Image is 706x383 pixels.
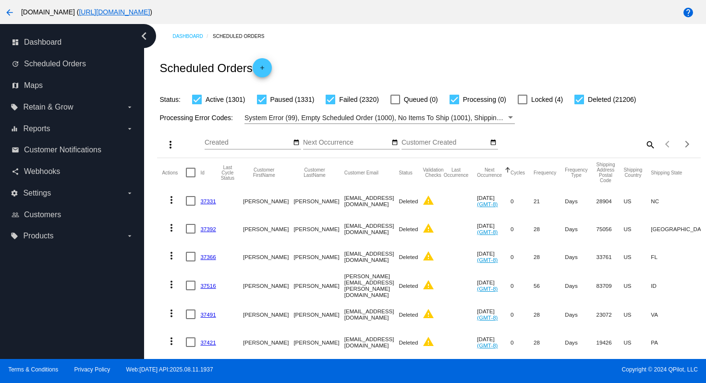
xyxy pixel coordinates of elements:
[477,271,511,300] mat-cell: [DATE]
[477,215,511,243] mat-cell: [DATE]
[531,94,563,105] span: Locked (4)
[270,94,315,105] span: Paused (1331)
[423,195,434,206] mat-icon: warning
[399,339,418,346] span: Deleted
[200,198,216,204] a: 37331
[463,94,506,105] span: Processing (0)
[79,8,150,16] a: [URL][DOMAIN_NAME]
[623,271,651,300] mat-cell: US
[596,215,624,243] mat-cell: 75056
[293,139,300,147] mat-icon: date_range
[399,311,418,318] span: Deleted
[682,7,694,18] mat-icon: help
[213,29,273,44] a: Scheduled Orders
[159,96,181,103] span: Status:
[344,300,399,328] mat-cell: [EMAIL_ADDRESS][DOMAIN_NAME]
[565,215,596,243] mat-cell: Days
[344,170,378,175] button: Change sorting for CustomerEmail
[623,187,651,215] mat-cell: US
[166,279,177,290] mat-icon: more_vert
[243,300,293,328] mat-cell: [PERSON_NAME]
[423,158,443,187] mat-header-cell: Validation Checks
[12,211,19,219] i: people_outline
[23,232,53,240] span: Products
[534,300,565,328] mat-cell: 28
[644,137,656,152] mat-icon: search
[511,271,534,300] mat-cell: 0
[596,300,624,328] mat-cell: 23072
[200,339,216,346] a: 37421
[74,366,110,373] a: Privacy Policy
[293,167,335,178] button: Change sorting for CustomerLastName
[623,300,651,328] mat-cell: US
[477,167,502,178] button: Change sorting for NextOccurrenceUtc
[477,187,511,215] mat-cell: [DATE]
[651,170,682,175] button: Change sorting for ShippingState
[200,311,216,318] a: 37491
[24,167,60,176] span: Webhooks
[24,210,61,219] span: Customers
[534,243,565,271] mat-cell: 28
[11,232,18,240] i: local_offer
[243,167,285,178] button: Change sorting for CustomerFirstName
[126,125,134,133] i: arrow_drop_down
[565,167,587,178] button: Change sorting for FrequencyType
[12,142,134,158] a: email Customer Notifications
[623,243,651,271] mat-cell: US
[678,135,697,154] button: Next page
[444,167,469,178] button: Change sorting for LastOccurrenceUtc
[166,335,177,347] mat-icon: more_vert
[166,308,177,319] mat-icon: more_vert
[12,168,19,175] i: share
[596,271,624,300] mat-cell: 83709
[12,60,19,68] i: update
[596,243,624,271] mat-cell: 33761
[24,60,86,68] span: Scheduled Orders
[339,94,379,105] span: Failed (2320)
[243,271,293,300] mat-cell: [PERSON_NAME]
[162,158,186,187] mat-header-cell: Actions
[399,226,418,232] span: Deleted
[243,328,293,356] mat-cell: [PERSON_NAME]
[399,254,418,260] span: Deleted
[344,187,399,215] mat-cell: [EMAIL_ADDRESS][DOMAIN_NAME]
[12,56,134,72] a: update Scheduled Orders
[565,243,596,271] mat-cell: Days
[11,189,18,197] i: settings
[166,250,177,261] mat-icon: more_vert
[477,243,511,271] mat-cell: [DATE]
[402,139,488,147] input: Customer Created
[126,232,134,240] i: arrow_drop_down
[477,342,498,348] a: (GMT-8)
[293,243,344,271] mat-cell: [PERSON_NAME]
[534,271,565,300] mat-cell: 56
[344,243,399,271] mat-cell: [EMAIL_ADDRESS][DOMAIN_NAME]
[23,103,73,111] span: Retain & Grow
[23,124,50,133] span: Reports
[477,201,498,207] a: (GMT-8)
[534,170,556,175] button: Change sorting for Frequency
[24,81,43,90] span: Maps
[205,139,291,147] input: Created
[303,139,390,147] input: Next Occurrence
[11,125,18,133] i: equalizer
[8,366,58,373] a: Terms & Conditions
[477,314,498,321] a: (GMT-8)
[477,285,498,292] a: (GMT-8)
[511,215,534,243] mat-cell: 0
[243,187,293,215] mat-cell: [PERSON_NAME]
[423,279,434,291] mat-icon: warning
[534,215,565,243] mat-cell: 28
[206,94,245,105] span: Active (1301)
[12,164,134,179] a: share Webhooks
[423,336,434,347] mat-icon: warning
[658,135,678,154] button: Previous page
[399,198,418,204] span: Deleted
[423,250,434,262] mat-icon: warning
[293,271,344,300] mat-cell: [PERSON_NAME]
[534,328,565,356] mat-cell: 28
[166,194,177,206] mat-icon: more_vert
[12,38,19,46] i: dashboard
[12,146,19,154] i: email
[24,146,101,154] span: Customer Notifications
